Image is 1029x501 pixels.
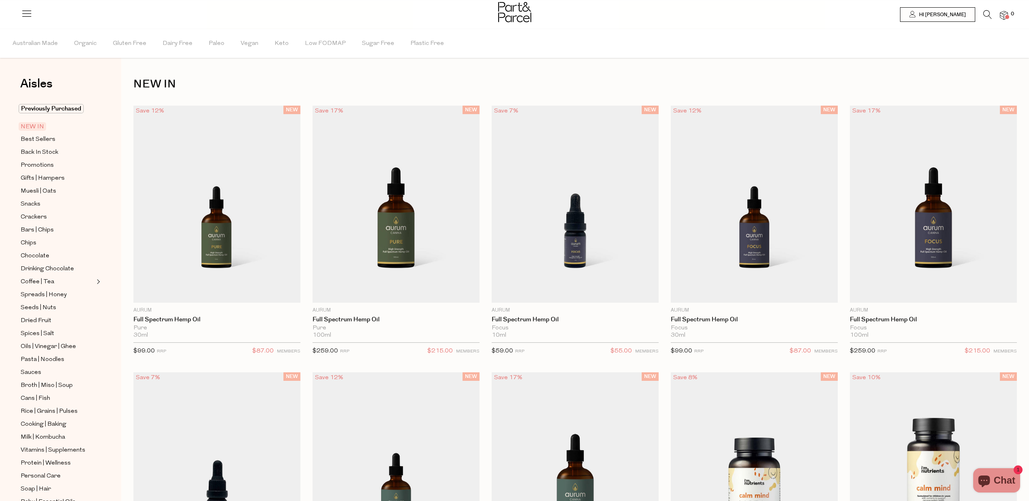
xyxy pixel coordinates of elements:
[133,332,148,339] span: 30ml
[900,7,975,22] a: Hi [PERSON_NAME]
[133,325,300,332] div: Pure
[133,316,300,323] a: Full Spectrum Hemp Oil
[133,106,300,303] img: Full Spectrum Hemp Oil
[21,277,54,287] span: Coffee | Tea
[850,332,868,339] span: 100ml
[21,174,65,183] span: Gifts | Hampers
[694,349,704,354] small: RRP
[21,407,78,416] span: Rice | Grains | Pulses
[133,307,300,314] p: Aurum
[313,106,480,303] img: Full Spectrum Hemp Oil
[163,30,192,58] span: Dairy Free
[642,106,659,114] span: NEW
[113,30,146,58] span: Gluten Free
[21,316,51,326] span: Dried Fruit
[671,106,704,117] div: Save 12%
[157,349,166,354] small: RRP
[21,161,54,170] span: Promotions
[850,372,883,383] div: Save 10%
[21,290,94,300] a: Spreads | Honey
[21,264,74,274] span: Drinking Chocolate
[463,106,480,114] span: NEW
[283,106,300,114] span: NEW
[21,104,94,114] a: Previously Purchased
[21,445,94,455] a: Vitamins | Supplements
[209,30,224,58] span: Paleo
[492,332,506,339] span: 10ml
[671,106,838,303] img: Full Spectrum Hemp Oil
[313,372,346,383] div: Save 12%
[20,75,53,93] span: Aisles
[20,78,53,98] a: Aisles
[850,325,1017,332] div: Focus
[21,433,65,442] span: Milk | Kombucha
[21,135,55,144] span: Best Sellers
[635,349,659,354] small: MEMBERS
[133,106,167,117] div: Save 12%
[21,200,40,209] span: Snacks
[313,316,480,323] a: Full Spectrum Hemp Oil
[313,332,331,339] span: 100ml
[21,342,94,352] a: Oils | Vinegar | Ghee
[313,307,480,314] p: Aurum
[21,316,94,326] a: Dried Fruit
[21,187,56,196] span: Muesli | Oats
[21,303,94,313] a: Seeds | Nuts
[313,325,480,332] div: Pure
[877,349,887,354] small: RRP
[642,372,659,381] span: NEW
[133,372,163,383] div: Save 7%
[21,329,54,339] span: Spices | Salt
[21,432,94,442] a: Milk | Kombucha
[671,372,700,383] div: Save 8%
[21,277,94,287] a: Coffee | Tea
[21,342,76,352] span: Oils | Vinegar | Ghee
[21,420,66,429] span: Cooking | Baking
[21,238,94,248] a: Chips
[13,30,58,58] span: Australian Made
[21,484,51,494] span: Soap | Hair
[917,11,966,18] span: Hi [PERSON_NAME]
[850,307,1017,314] p: Aurum
[74,30,97,58] span: Organic
[492,106,659,303] img: Full Spectrum Hemp Oil
[21,225,94,235] a: Bars | Chips
[21,419,94,429] a: Cooking | Baking
[790,346,811,357] span: $87.00
[21,367,94,378] a: Sauces
[21,148,58,157] span: Back In Stock
[965,346,990,357] span: $215.00
[21,381,73,391] span: Broth | Miso | Soup
[21,290,67,300] span: Spreads | Honey
[283,372,300,381] span: NEW
[850,106,1017,303] img: Full Spectrum Hemp Oil
[21,393,94,403] a: Cans | Fish
[850,106,883,117] div: Save 17%
[611,346,632,357] span: $55.00
[21,173,94,183] a: Gifts | Hampers
[971,468,1023,495] inbox-online-store-chat: Shopify online store chat
[21,355,64,365] span: Pasta | Noodles
[21,406,94,416] a: Rice | Grains | Pulses
[21,459,71,468] span: Protein | Wellness
[241,30,258,58] span: Vegan
[21,368,41,378] span: Sauces
[993,349,1017,354] small: MEMBERS
[21,122,94,132] a: NEW IN
[21,160,94,170] a: Promotions
[498,2,531,22] img: Part&Parcel
[21,471,61,481] span: Personal Care
[1000,106,1017,114] span: NEW
[133,75,1017,93] h1: NEW IN
[814,349,838,354] small: MEMBERS
[463,372,480,381] span: NEW
[1000,372,1017,381] span: NEW
[515,349,524,354] small: RRP
[850,316,1017,323] a: Full Spectrum Hemp Oil
[21,458,94,468] a: Protein | Wellness
[671,332,685,339] span: 30ml
[21,446,85,455] span: Vitamins | Supplements
[21,225,54,235] span: Bars | Chips
[21,212,47,222] span: Crackers
[21,251,94,261] a: Chocolate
